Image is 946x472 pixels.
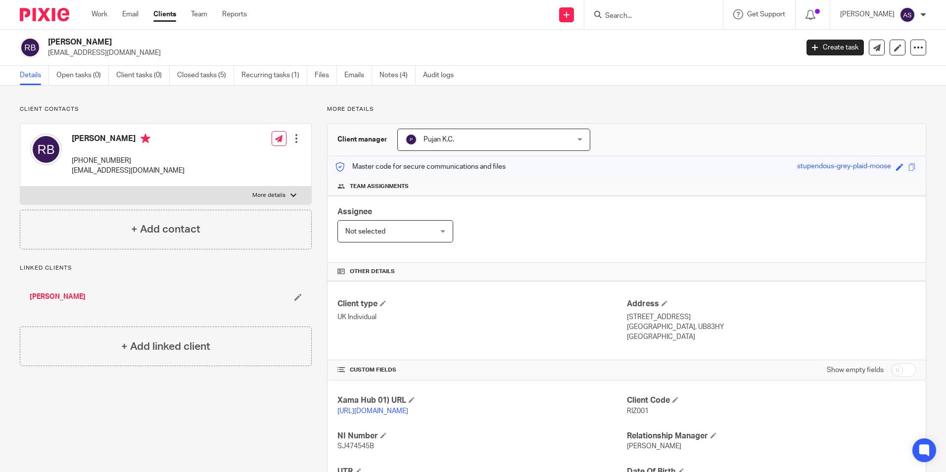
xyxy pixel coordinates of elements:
[335,162,506,172] p: Master code for secure communications and files
[141,134,150,143] i: Primary
[20,66,49,85] a: Details
[48,48,792,58] p: [EMAIL_ADDRESS][DOMAIN_NAME]
[177,66,234,85] a: Closed tasks (5)
[30,292,86,302] a: [PERSON_NAME]
[337,366,626,374] h4: CUSTOM FIELDS
[423,66,461,85] a: Audit logs
[116,66,170,85] a: Client tasks (0)
[627,312,916,322] p: [STREET_ADDRESS]
[337,299,626,309] h4: Client type
[627,443,681,450] span: [PERSON_NAME]
[30,134,62,165] img: svg%3E
[337,431,626,441] h4: NI Number
[747,11,785,18] span: Get Support
[604,12,693,21] input: Search
[252,191,285,199] p: More details
[345,228,385,235] span: Not selected
[827,365,884,375] label: Show empty fields
[379,66,416,85] a: Notes (4)
[899,7,915,23] img: svg%3E
[806,40,864,55] a: Create task
[350,268,395,276] span: Other details
[153,9,176,19] a: Clients
[627,332,916,342] p: [GEOGRAPHIC_DATA]
[627,299,916,309] h4: Address
[424,136,454,143] span: Pujan K.C.
[72,134,185,146] h4: [PERSON_NAME]
[315,66,337,85] a: Files
[131,222,200,237] h4: + Add contact
[344,66,372,85] a: Emails
[840,9,895,19] p: [PERSON_NAME]
[337,135,387,144] h3: Client manager
[20,8,69,21] img: Pixie
[797,161,891,173] div: stupendous-grey-plaid-moose
[337,408,408,415] a: [URL][DOMAIN_NAME]
[337,312,626,322] p: UK Individual
[20,264,312,272] p: Linked clients
[627,322,916,332] p: [GEOGRAPHIC_DATA], UB83HY
[627,395,916,406] h4: Client Code
[72,166,185,176] p: [EMAIL_ADDRESS][DOMAIN_NAME]
[20,105,312,113] p: Client contacts
[92,9,107,19] a: Work
[241,66,307,85] a: Recurring tasks (1)
[337,208,372,216] span: Assignee
[327,105,926,113] p: More details
[337,443,374,450] span: SJ474545B
[48,37,643,47] h2: [PERSON_NAME]
[20,37,41,58] img: svg%3E
[56,66,109,85] a: Open tasks (0)
[72,156,185,166] p: [PHONE_NUMBER]
[337,395,626,406] h4: Xama Hub 01) URL
[121,339,210,354] h4: + Add linked client
[122,9,139,19] a: Email
[350,183,409,190] span: Team assignments
[191,9,207,19] a: Team
[627,431,916,441] h4: Relationship Manager
[405,134,417,145] img: svg%3E
[627,408,649,415] span: RIZ001
[222,9,247,19] a: Reports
